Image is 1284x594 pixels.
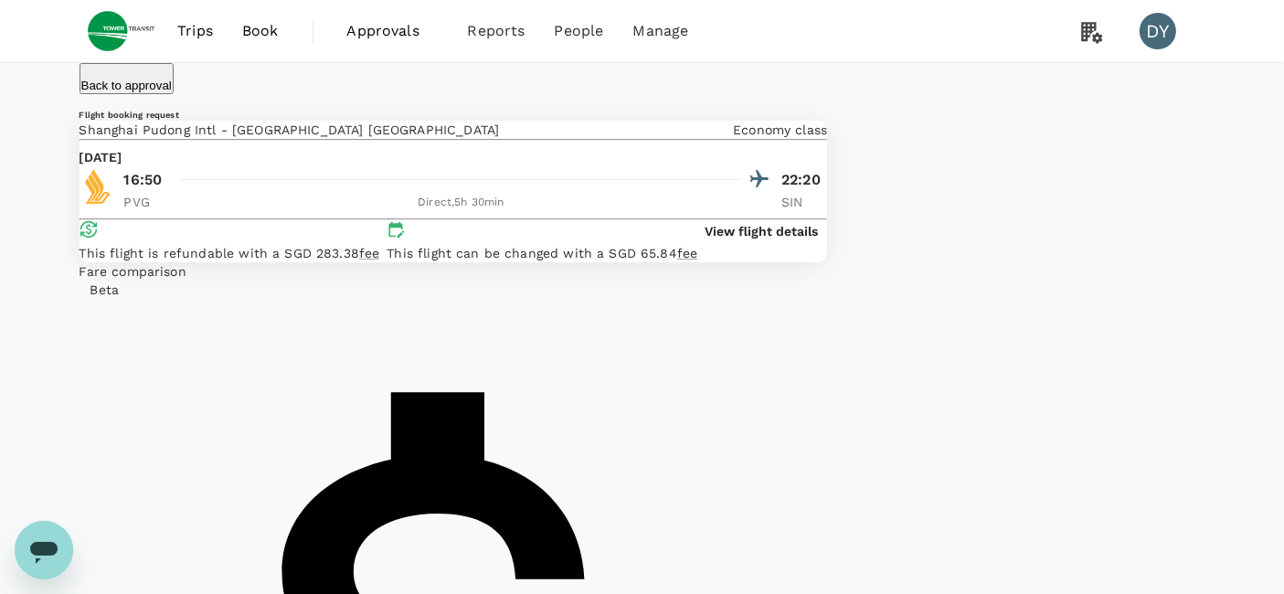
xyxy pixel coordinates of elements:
[387,244,697,262] p: This flight can be changed with a SGD 65.84
[177,20,213,42] span: Trips
[80,63,174,94] button: Back to approval
[359,246,379,260] span: fee
[347,20,439,42] span: Approvals
[15,521,73,579] iframe: Button to launch messaging window
[124,193,170,211] p: PVG
[124,169,163,191] p: 16:50
[781,169,827,191] p: 22:20
[781,193,827,211] p: SIN
[181,194,742,212] div: Direct , 5h 30min
[80,244,380,262] p: This flight is refundable with a SGD 283.38
[80,11,164,51] img: Tower Transit Singapore
[468,20,525,42] span: Reports
[733,121,827,139] p: Economy class
[80,262,828,281] div: Fare comparison
[242,20,279,42] span: Book
[632,20,688,42] span: Manage
[80,109,453,121] h6: Flight booking request
[705,222,818,240] button: View flight details
[1140,13,1176,49] div: DY
[80,121,500,139] p: Shanghai Pudong Intl - [GEOGRAPHIC_DATA] [GEOGRAPHIC_DATA]
[81,79,172,92] p: Back to approval
[677,246,697,260] span: fee
[80,148,122,166] p: [DATE]
[80,282,131,297] span: Beta
[80,168,116,205] img: SQ
[555,20,604,42] span: People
